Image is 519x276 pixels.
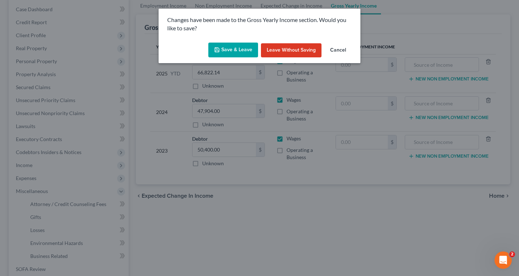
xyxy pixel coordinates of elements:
[494,251,512,269] iframe: Intercom live chat
[208,43,258,58] button: Save & Leave
[324,43,352,58] button: Cancel
[261,43,321,58] button: Leave without Saving
[167,16,352,32] p: Changes have been made to the Gross Yearly Income section. Would you like to save?
[509,251,515,257] span: 2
